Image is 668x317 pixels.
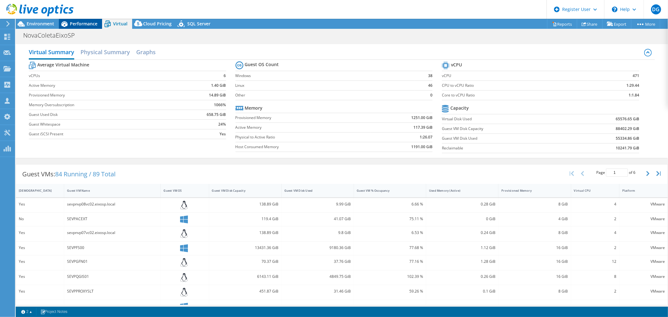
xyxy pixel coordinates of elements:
[616,135,639,142] b: 55334.86 GiB
[29,112,179,118] label: Guest Used Disk
[212,216,278,222] div: 119.4 GiB
[236,82,415,89] label: Linux
[236,124,371,131] label: Active Memory
[429,189,488,193] div: Used Memory (Active)
[429,273,495,280] div: 0.26 GiB
[29,121,179,127] label: Guest Whitespace
[80,46,130,58] h2: Physical Summary
[430,92,432,98] b: 0
[501,201,568,208] div: 8 GiB
[37,62,89,68] b: Average Virtual Machine
[284,216,351,222] div: 41.07 GiB
[187,21,210,27] span: SQL Server
[622,288,665,295] div: VMware
[629,92,639,98] b: 1:1.84
[214,102,226,108] b: 1066%
[442,126,571,132] label: Guest VM Disk Capacity
[602,19,631,29] a: Export
[616,116,639,122] b: 65576.65 GiB
[631,19,660,29] a: More
[17,308,36,316] a: 2
[622,189,657,193] div: Platform
[236,92,415,98] label: Other
[212,273,278,280] div: 6143.11 GiB
[574,244,616,251] div: 2
[143,21,172,27] span: Cloud Pricing
[55,170,116,178] span: 84 Running / 89 Total
[357,244,423,251] div: 77.68 %
[19,229,61,236] div: Yes
[428,82,432,89] b: 46
[501,303,568,310] div: 16 GiB
[574,303,616,310] div: 8
[501,258,568,265] div: 16 GiB
[442,145,571,151] label: Reclaimable
[67,303,158,310] div: SEVPVISA
[547,19,577,29] a: Reports
[411,144,432,150] b: 1191.00 GiB
[616,126,639,132] b: 88402.29 GiB
[236,115,371,121] label: Provisioned Memory
[20,32,85,39] h1: NovaColetaEixoSP
[451,62,462,68] b: vCPU
[219,121,226,127] b: 24%
[224,73,226,79] b: 6
[163,189,198,193] div: Guest VM OS
[574,288,616,295] div: 2
[616,145,639,151] b: 10241.79 GiB
[211,82,226,89] b: 1.40 GiB
[357,201,423,208] div: 6.66 %
[574,216,616,222] div: 2
[19,244,61,251] div: Yes
[574,189,609,193] div: Virtual CPU
[442,82,587,89] label: CPU to vCPU Ratio
[19,258,61,265] div: Yes
[212,258,278,265] div: 70.37 GiB
[67,258,158,265] div: SEVPGFN01
[19,189,54,193] div: [DEMOGRAPHIC_DATA]
[501,244,568,251] div: 16 GiB
[212,288,278,295] div: 451.87 GiB
[27,21,54,27] span: Environment
[429,288,495,295] div: 0.1 GiB
[209,92,226,98] b: 14.89 GiB
[212,229,278,236] div: 138.89 GiB
[236,134,371,140] label: Physical to Active Ratio
[612,7,618,12] svg: \n
[29,92,179,98] label: Provisioned Memory
[212,201,278,208] div: 138.89 GiB
[622,244,665,251] div: VMware
[236,73,415,79] label: Windows
[501,288,568,295] div: 8 GiB
[633,170,635,175] span: 6
[67,189,150,193] div: Guest VM Name
[357,303,423,310] div: 103.51 %
[429,258,495,265] div: 1.28 GiB
[429,303,495,310] div: 0.3 GiB
[284,189,343,193] div: Guest VM Disk Used
[622,229,665,236] div: VMware
[501,216,568,222] div: 4 GiB
[622,303,665,310] div: VMware
[651,4,661,14] span: DG
[501,189,560,193] div: Provisioned Memory
[450,105,469,111] b: Capacity
[429,216,495,222] div: 0 GiB
[574,201,616,208] div: 4
[577,19,603,29] a: Share
[442,92,587,98] label: Core to vCPU Ratio
[67,216,158,222] div: SEVPACEXT
[29,131,179,137] label: Guest iSCSI Present
[357,288,423,295] div: 59.26 %
[442,116,571,122] label: Virtual Disk Used
[207,112,226,118] b: 658.75 GiB
[136,46,156,58] h2: Graphs
[622,216,665,222] div: VMware
[357,258,423,265] div: 77.16 %
[29,82,179,89] label: Active Memory
[284,288,351,295] div: 31.46 GiB
[420,134,432,140] b: 1:26.07
[622,273,665,280] div: VMware
[357,189,416,193] div: Guest VM % Occupancy
[212,244,278,251] div: 13431.36 GiB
